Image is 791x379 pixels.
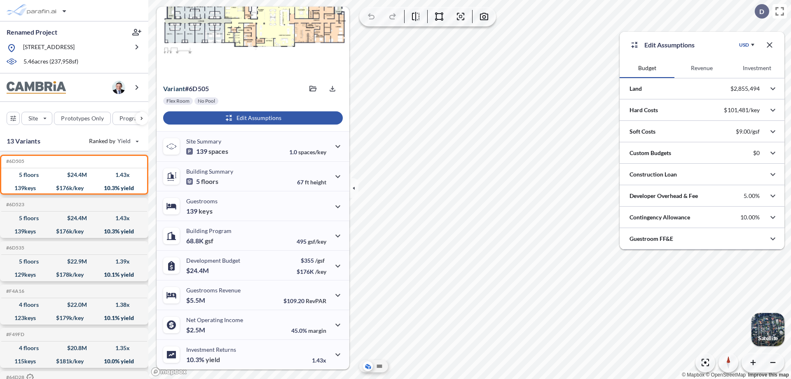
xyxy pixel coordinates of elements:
p: Investment Returns [186,346,236,353]
p: 495 [297,238,326,245]
p: 139 [186,207,213,215]
p: $5.5M [186,296,206,304]
span: Yield [117,137,131,145]
span: keys [199,207,213,215]
p: Developer Overhead & Fee [630,192,698,200]
p: 5 [186,177,218,186]
p: 10.3% [186,355,220,364]
span: ft [305,179,309,186]
span: spaces [208,147,228,155]
div: USD [739,42,749,48]
button: Site Plan [374,361,384,371]
a: Improve this map [748,372,789,378]
span: /gsf [315,257,325,264]
button: Program [112,112,157,125]
p: $0 [753,149,760,157]
p: D [759,8,764,15]
p: Guestrooms Revenue [186,287,241,294]
button: Prototypes Only [54,112,111,125]
p: Renamed Project [7,28,57,37]
button: Aerial View [363,361,373,371]
p: Flex Room [166,98,190,104]
p: Construction Loan [630,170,677,179]
p: $355 [297,257,326,264]
span: spaces/key [298,148,326,155]
p: $2.5M [186,326,206,334]
span: gsf/key [308,238,326,245]
p: Satellite [758,335,778,341]
button: Site [21,112,52,125]
p: $101,481/key [724,106,760,114]
a: OpenStreetMap [706,372,746,378]
h5: Click to copy the code [5,288,24,294]
span: gsf [205,237,213,245]
p: 67 [297,179,326,186]
span: Variant [163,85,185,92]
button: Edit Assumptions [163,111,343,125]
p: Building Program [186,227,232,234]
p: Site Summary [186,138,221,145]
p: 10.00% [740,214,760,221]
button: Investment [730,58,784,78]
span: margin [308,327,326,334]
span: height [310,179,326,186]
p: No Pool [198,98,215,104]
a: Mapbox homepage [151,367,187,377]
p: Prototypes Only [61,114,104,122]
p: Hard Costs [630,106,658,114]
p: Guestroom FF&E [630,235,673,243]
p: 45.0% [291,327,326,334]
span: RevPAR [306,297,326,304]
button: Switcher ImageSatellite [751,313,784,346]
h5: Click to copy the code [5,202,24,207]
p: Program [119,114,143,122]
p: 68.8K [186,237,213,245]
button: Budget [620,58,674,78]
p: Site [28,114,38,122]
p: Net Operating Income [186,316,243,323]
p: $24.4M [186,266,210,275]
p: 13 Variants [7,136,40,146]
span: floors [201,177,218,186]
p: Guestrooms [186,198,218,205]
p: Development Budget [186,257,240,264]
p: 5.46 acres ( 237,958 sf) [23,57,78,66]
h5: Click to copy the code [5,245,24,251]
p: 5.00% [744,192,760,200]
img: Switcher Image [751,313,784,346]
p: 1.43x [312,357,326,364]
button: Ranked by Yield [82,134,144,148]
p: 1.0 [289,148,326,155]
h5: Click to copy the code [5,158,24,164]
p: $109.20 [283,297,326,304]
p: 139 [186,147,228,155]
img: BrandImage [7,81,66,94]
p: $176K [297,268,326,275]
p: Soft Costs [630,127,655,136]
p: $2,855,494 [730,85,760,92]
h5: Click to copy the code [5,332,24,337]
p: [STREET_ADDRESS] [23,43,75,53]
p: $9.00/gsf [736,128,760,135]
p: Building Summary [186,168,233,175]
img: user logo [112,81,125,94]
p: # 6d505 [163,85,209,93]
p: Custom Budgets [630,149,671,157]
p: Land [630,85,642,93]
span: /key [315,268,326,275]
span: yield [206,355,220,364]
p: Contingency Allowance [630,213,690,221]
p: Edit Assumptions [644,40,695,50]
button: Revenue [674,58,729,78]
a: Mapbox [682,372,704,378]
